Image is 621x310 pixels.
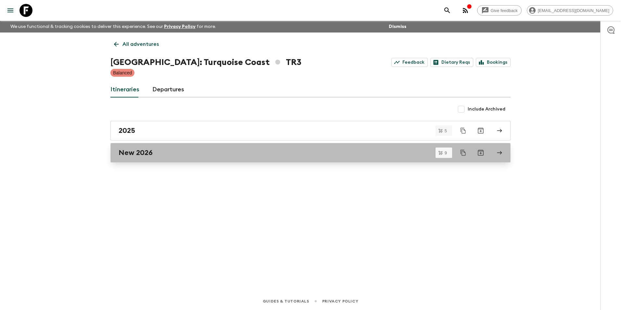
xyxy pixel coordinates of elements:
[430,58,473,67] a: Dietary Reqs
[4,4,17,17] button: menu
[110,143,511,162] a: New 2026
[527,5,613,16] div: [EMAIL_ADDRESS][DOMAIN_NAME]
[8,21,219,32] p: We use functional & tracking cookies to deliver this experience. See our for more.
[441,4,454,17] button: search adventures
[110,82,139,97] a: Itineraries
[119,149,153,157] h2: New 2026
[476,58,511,67] a: Bookings
[457,125,469,136] button: Duplicate
[441,151,451,155] span: 9
[474,124,487,137] button: Archive
[441,129,451,133] span: 5
[474,146,487,159] button: Archive
[122,40,159,48] p: All adventures
[468,106,505,112] span: Include Archived
[113,70,132,76] p: Balanced
[152,82,184,97] a: Departures
[119,126,135,135] h2: 2025
[391,58,428,67] a: Feedback
[534,8,613,13] span: [EMAIL_ADDRESS][DOMAIN_NAME]
[487,8,521,13] span: Give feedback
[477,5,522,16] a: Give feedback
[110,56,301,69] h1: [GEOGRAPHIC_DATA]: Turquoise Coast TR3
[322,298,358,305] a: Privacy Policy
[457,147,469,159] button: Duplicate
[387,22,408,31] button: Dismiss
[263,298,309,305] a: Guides & Tutorials
[110,38,162,51] a: All adventures
[110,121,511,140] a: 2025
[164,24,196,29] a: Privacy Policy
